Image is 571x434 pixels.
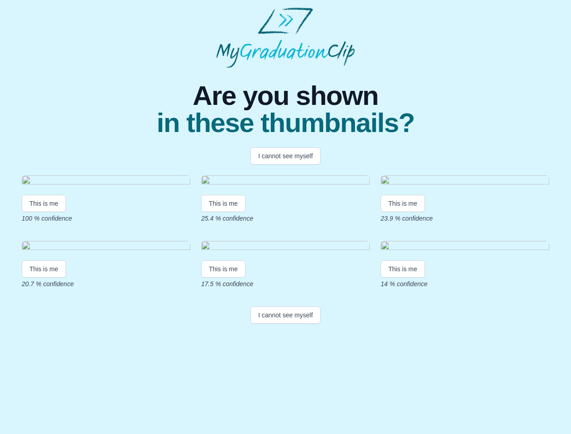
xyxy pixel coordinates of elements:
p: 20.7 % confidence [22,279,190,288]
button: This is me [381,260,425,278]
img: d5cd538289fd0756d17e19b27b4944420a0e9290.gif [201,241,370,253]
button: This is me [201,260,245,278]
button: This is me [22,195,66,212]
p: 17.5 % confidence [201,279,370,288]
img: fe2e2bc70621c4ef1e2809e989afc9d4fe5cb7f6.gif [381,241,549,253]
p: 23.9 % confidence [381,214,549,223]
button: I cannot see myself [250,147,321,165]
img: ebe7d5febfddf4f9b82765f8a72610961ab369f1.gif [201,175,370,188]
img: 9c6fe547614adf83fc4e365c2b0cadd28546b9df.gif [22,175,190,188]
span: Are you shown [156,82,414,109]
button: I cannot see myself [250,307,321,324]
button: This is me [201,195,245,212]
img: MyGraduationClip [216,7,355,68]
button: This is me [381,195,425,212]
span: in these thumbnails? [156,109,414,137]
img: 55ec0bee9d5f4172784975ecf5dfa2d82ac594cc.gif [381,175,549,188]
img: addb966e2d7a17ba3ca3e3a4ccd3a406580f1cbd.gif [22,241,190,253]
p: 100 % confidence [22,214,190,223]
p: 14 % confidence [381,279,549,288]
button: This is me [22,260,66,278]
p: 25.4 % confidence [201,214,370,223]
